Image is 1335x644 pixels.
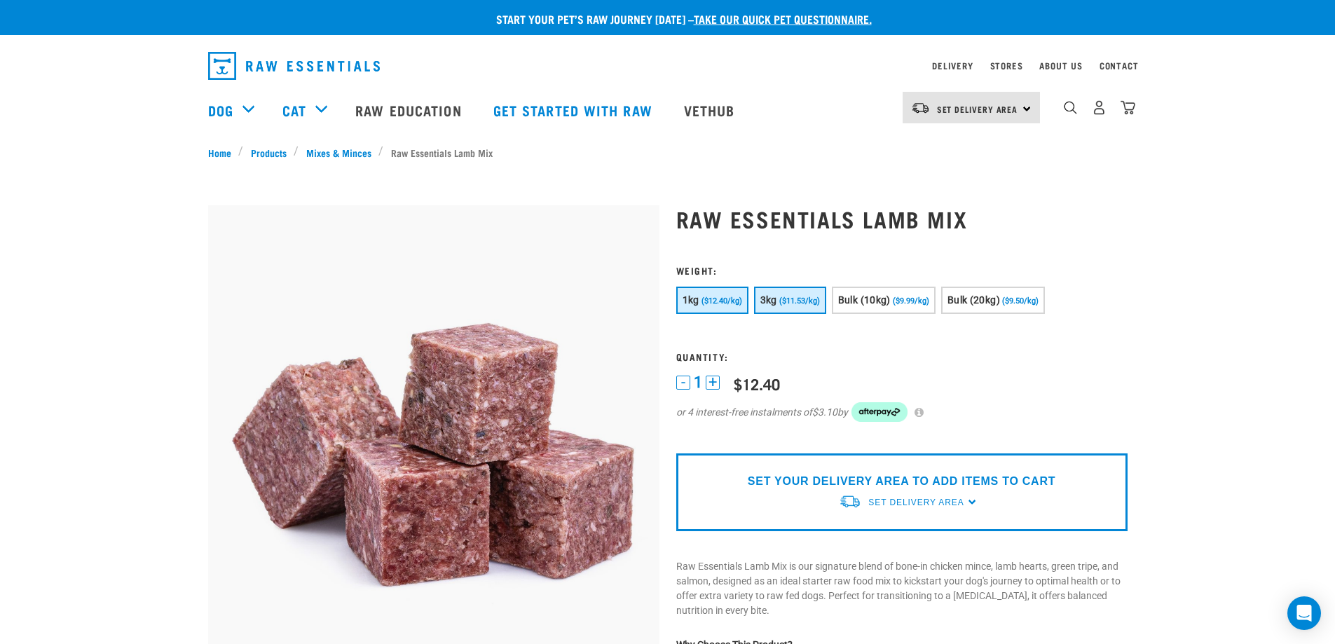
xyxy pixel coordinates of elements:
a: Mixes & Minces [299,145,378,160]
span: $3.10 [812,405,837,420]
span: ($9.50/kg) [1002,296,1039,306]
a: Dog [208,100,233,121]
span: Bulk (10kg) [838,294,891,306]
a: Home [208,145,239,160]
img: Afterpay [851,402,908,422]
h1: Raw Essentials Lamb Mix [676,206,1128,231]
button: 1kg ($12.40/kg) [676,287,748,314]
div: $12.40 [734,375,780,392]
img: user.png [1092,100,1107,115]
span: 3kg [760,294,777,306]
span: Set Delivery Area [868,498,964,507]
a: Get started with Raw [479,82,670,138]
span: ($12.40/kg) [701,296,742,306]
a: Stores [990,63,1023,68]
button: - [676,376,690,390]
h3: Quantity: [676,351,1128,362]
button: Bulk (10kg) ($9.99/kg) [832,287,936,314]
img: van-moving.png [839,494,861,509]
span: Bulk (20kg) [947,294,1000,306]
a: Vethub [670,82,753,138]
div: or 4 interest-free instalments of by [676,402,1128,422]
a: Cat [282,100,306,121]
span: ($9.99/kg) [893,296,929,306]
p: SET YOUR DELIVERY AREA TO ADD ITEMS TO CART [748,473,1055,490]
img: Raw Essentials Logo [208,52,380,80]
h3: Weight: [676,265,1128,275]
a: Raw Education [341,82,479,138]
img: home-icon-1@2x.png [1064,101,1077,114]
p: Raw Essentials Lamb Mix is our signature blend of bone-in chicken mince, lamb hearts, green tripe... [676,559,1128,618]
span: ($11.53/kg) [779,296,820,306]
a: take our quick pet questionnaire. [694,15,872,22]
nav: breadcrumbs [208,145,1128,160]
span: 1kg [683,294,699,306]
div: Open Intercom Messenger [1287,596,1321,630]
nav: dropdown navigation [197,46,1139,85]
button: 3kg ($11.53/kg) [754,287,826,314]
button: Bulk (20kg) ($9.50/kg) [941,287,1045,314]
a: About Us [1039,63,1082,68]
span: Set Delivery Area [937,107,1018,111]
a: Delivery [932,63,973,68]
span: 1 [694,375,702,390]
a: Contact [1100,63,1139,68]
button: + [706,376,720,390]
img: van-moving.png [911,102,930,114]
a: Products [243,145,294,160]
img: home-icon@2x.png [1121,100,1135,115]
